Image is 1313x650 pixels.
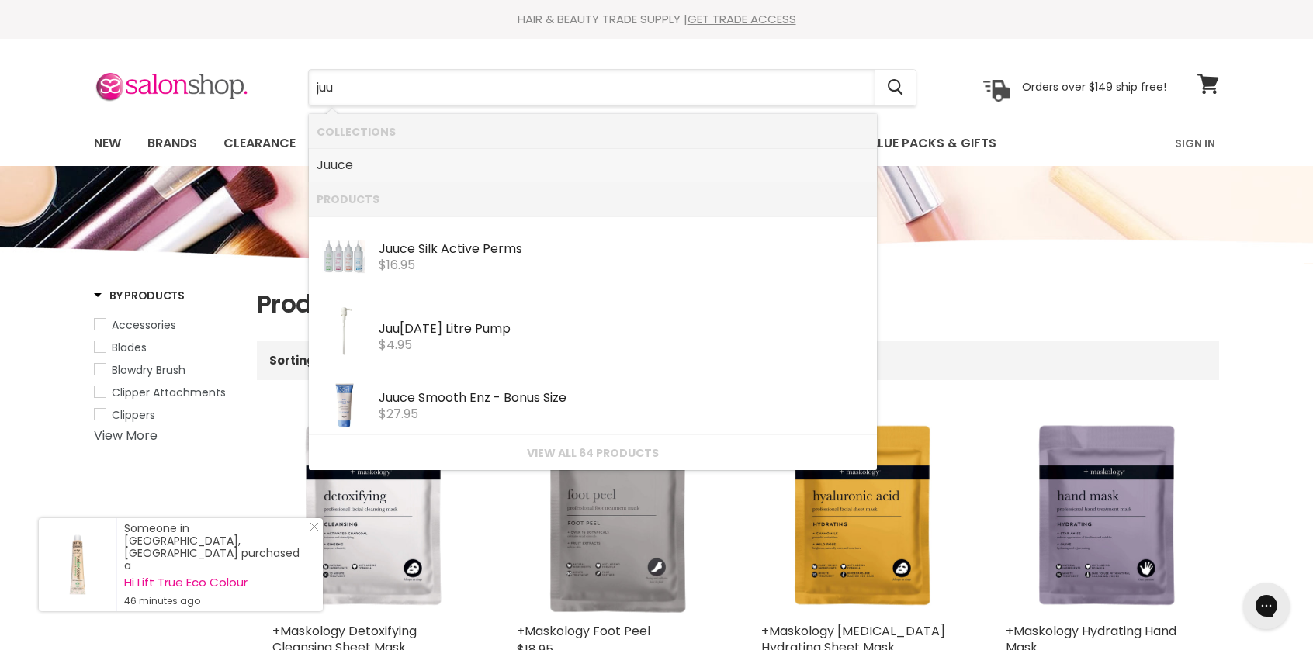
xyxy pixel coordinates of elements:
a: Clearance [212,127,307,160]
img: +Maskology Hyaluronic Acid Hydrating Sheet Mask [761,417,959,615]
span: Blades [112,340,147,355]
a: GET TRADE ACCESS [688,11,796,27]
b: Juu [317,156,338,174]
input: Search [309,70,875,105]
a: Blowdry Brush [94,361,237,379]
small: 46 minutes ago [124,595,307,607]
b: Juu [379,240,400,258]
span: Blowdry Brush [112,362,185,378]
a: Close Notification [303,522,319,538]
div: ce Smooth Enz - Bonus Size [379,391,869,407]
a: Clipper Attachments [94,384,237,401]
div: [DATE] Litre Pump [379,322,869,338]
span: $16.95 [379,256,415,274]
li: Products: Juuce Silk Active Perms [309,216,877,296]
img: Juuce_SIlk_Active_200x.jpg [322,224,365,289]
img: +Maskology Foot Peel [517,417,715,615]
li: Collections: Juuce [309,149,877,182]
img: +Maskology Detoxifying Cleansing Sheet Mask [272,417,470,615]
b: Juu [379,320,400,337]
a: ce [317,153,869,178]
div: Someone in [GEOGRAPHIC_DATA], [GEOGRAPHIC_DATA] purchased a [124,522,307,607]
form: Product [308,69,916,106]
a: Blades [94,339,237,356]
button: Search [875,70,916,105]
li: View All [309,435,877,470]
label: Sorting [269,354,315,367]
a: View More [94,427,158,444]
span: $4.95 [379,336,412,354]
li: Products: Juuce Smooth Enz - Bonus Size [309,365,877,435]
ul: Main menu [82,121,1087,166]
h3: By Products [94,288,185,303]
span: Clipper Attachments [112,385,226,400]
div: HAIR & BEAUTY TRADE SUPPLY | [74,12,1239,27]
span: $27.95 [379,405,418,423]
iframe: Gorgias live chat messenger [1235,577,1297,634]
img: juuce-smooth-enz.webp [317,373,371,428]
img: db28e097-61ac-4aec-b624-8eed20daa273_800x_5d7769fe-e949-453a-a3f8-7051ae7c8c53.webp [317,304,371,358]
b: Juu [379,389,400,406]
a: Sign In [1166,127,1225,160]
a: +Maskology Foot Peel [517,622,650,640]
span: Clippers [112,407,155,423]
li: Collections [309,114,877,149]
svg: Close Icon [310,522,319,531]
div: ce Silk Active Perms [379,242,869,258]
a: Accessories [94,316,237,334]
a: View all 64 products [317,447,869,459]
h1: Products [257,288,1219,320]
a: Visit product page [39,518,116,611]
li: Products [309,182,877,216]
li: Products: Juuce 1 Litre Pump [309,296,877,365]
p: Orders over $149 ship free! [1022,80,1166,94]
a: Clippers [94,406,237,424]
span: Accessories [112,317,176,333]
a: Value Packs & Gifts [849,127,1008,160]
a: Brands [136,127,209,160]
img: +Maskology Hydrating Hand Mask [1006,417,1204,615]
a: Hi Lift True Eco Colour [124,576,307,589]
nav: Main [74,121,1239,166]
a: New [82,127,133,160]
